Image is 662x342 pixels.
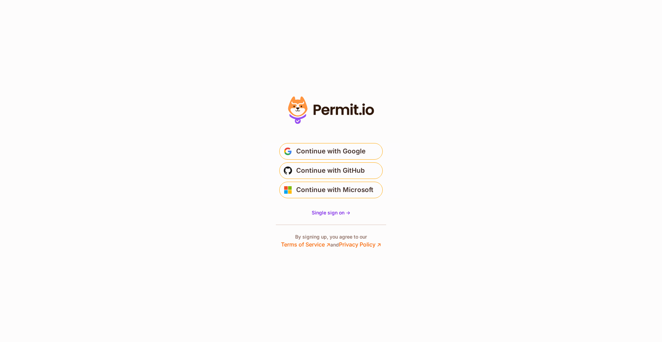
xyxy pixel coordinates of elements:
a: Terms of Service ↗ [281,241,330,248]
span: Continue with Google [296,146,365,157]
button: Continue with GitHub [279,162,383,179]
span: Continue with GitHub [296,165,365,176]
a: Privacy Policy ↗ [339,241,381,248]
button: Continue with Google [279,143,383,160]
span: Continue with Microsoft [296,184,373,195]
a: Single sign on -> [312,209,350,216]
button: Continue with Microsoft [279,182,383,198]
p: By signing up, you agree to our and [281,233,381,249]
span: Single sign on -> [312,210,350,215]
